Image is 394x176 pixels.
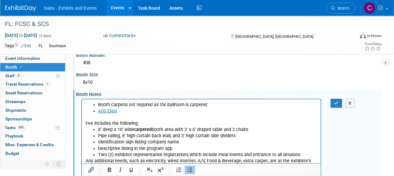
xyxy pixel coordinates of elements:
img: ExhibitDay [5,5,36,11]
div: FL [37,43,45,49]
div: FL: FCSC & SCS [3,19,349,30]
div: In-Person [367,34,382,38]
a: Staff4 [0,72,65,80]
button: Italic [115,165,126,174]
span: to [18,33,24,38]
span: Misc. Expenses & Credits [5,142,54,147]
div: Booth Notes: [76,90,382,97]
iframe: Rich Text Area [82,99,320,170]
button: Bold [104,165,115,174]
button: X [345,99,355,108]
span: 4 [16,73,21,78]
a: Edit [21,44,31,48]
span: [GEOGRAPHIC_DATA], [GEOGRAPHIC_DATA] [235,34,313,39]
a: Giveaways [0,97,65,106]
span: Playbook [5,133,23,138]
a: Playbook [0,132,65,140]
td: Personalize Event Tab Strip [42,160,53,168]
img: Christine Lurz [363,2,375,14]
span: Giveaways [5,99,26,104]
span: ROI, Objectives & ROO [5,160,47,165]
div: Southeast [47,43,68,49]
span: Search [335,6,349,11]
span: Potential Scheduling Conflict -- at least one attendee is tagged in another overlapping event. [56,73,60,79]
span: Staff [5,73,21,78]
button: Numbered list [173,165,184,174]
span: (3 days) [38,34,51,38]
a: Asset Reservations [0,89,65,97]
div: Booth Size: [76,70,382,78]
a: Budget [0,149,65,158]
span: Asset Reservations [5,90,42,95]
span: Sales - Exhibits and Events [44,6,97,11]
span: Booth [5,65,24,70]
a: ROI, Objectives & ROO [0,158,65,166]
a: Shipments [0,106,65,115]
button: Committed [101,33,138,39]
span: 60% [17,125,26,130]
span: 1 [45,82,50,87]
button: Insert/edit link [86,165,96,174]
span: Event Information [5,56,40,61]
a: Search [327,3,355,14]
span: Budget [5,151,19,156]
span: [DATE] [DATE] [5,33,37,38]
button: Bullet list [184,165,195,174]
button: Underline [126,165,136,174]
div: 8x10 [81,78,377,87]
td: Toggle Event Tabs [53,160,65,168]
span: Sponsorships [5,116,32,121]
a: Tasks60% [0,124,65,132]
div: 408 [81,58,377,68]
span: Shipments [5,108,26,113]
div: Event Format [326,32,382,42]
span: Travel Reservations [5,82,50,87]
a: Sponsorships [0,115,65,123]
img: Format-Inperson.png [360,33,366,38]
td: Tags [5,43,31,50]
a: Travel Reservations1 [0,80,65,88]
a: Event Information [0,54,65,63]
i: Booth reservation complete [20,65,23,69]
button: Subscript [144,165,155,174]
button: Superscript [155,165,166,174]
div: Event Rating [364,43,381,46]
span: Tasks [5,125,26,130]
a: Booth [0,63,65,71]
a: Misc. Expenses & Credits [0,141,65,149]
